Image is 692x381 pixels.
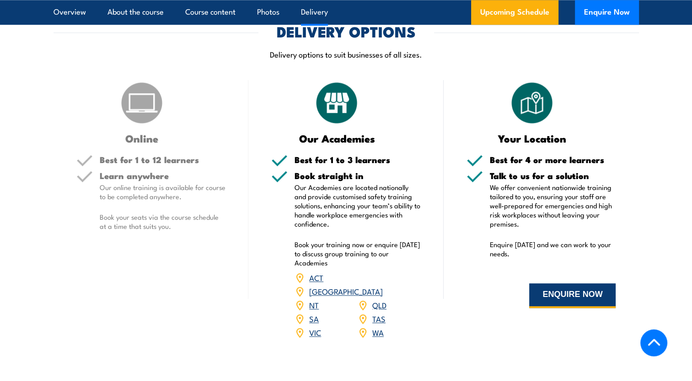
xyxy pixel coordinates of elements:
p: Delivery options to suit businesses of all sizes. [54,49,639,59]
p: Book your seats via the course schedule at a time that suits you. [100,212,226,231]
h3: Online [76,133,208,143]
a: WA [372,327,384,338]
a: TAS [372,313,386,324]
p: Our online training is available for course to be completed anywhere. [100,183,226,201]
a: VIC [309,327,321,338]
h3: Your Location [467,133,598,143]
p: Our Academies are located nationally and provide customised safety training solutions, enhancing ... [295,183,421,228]
h2: DELIVERY OPTIONS [277,25,416,37]
h5: Best for 4 or more learners [490,155,616,164]
p: Book your training now or enquire [DATE] to discuss group training to our Academies [295,240,421,267]
h5: Book straight in [295,171,421,180]
h5: Talk to us for a solution [490,171,616,180]
h5: Learn anywhere [100,171,226,180]
a: NT [309,299,319,310]
a: QLD [372,299,386,310]
h3: Our Academies [271,133,402,143]
p: We offer convenient nationwide training tailored to you, ensuring your staff are well-prepared fo... [490,183,616,228]
button: ENQUIRE NOW [529,283,616,308]
a: ACT [309,272,323,283]
p: Enquire [DATE] and we can work to your needs. [490,240,616,258]
a: SA [309,313,319,324]
h5: Best for 1 to 3 learners [295,155,421,164]
h5: Best for 1 to 12 learners [100,155,226,164]
a: [GEOGRAPHIC_DATA] [309,286,383,296]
